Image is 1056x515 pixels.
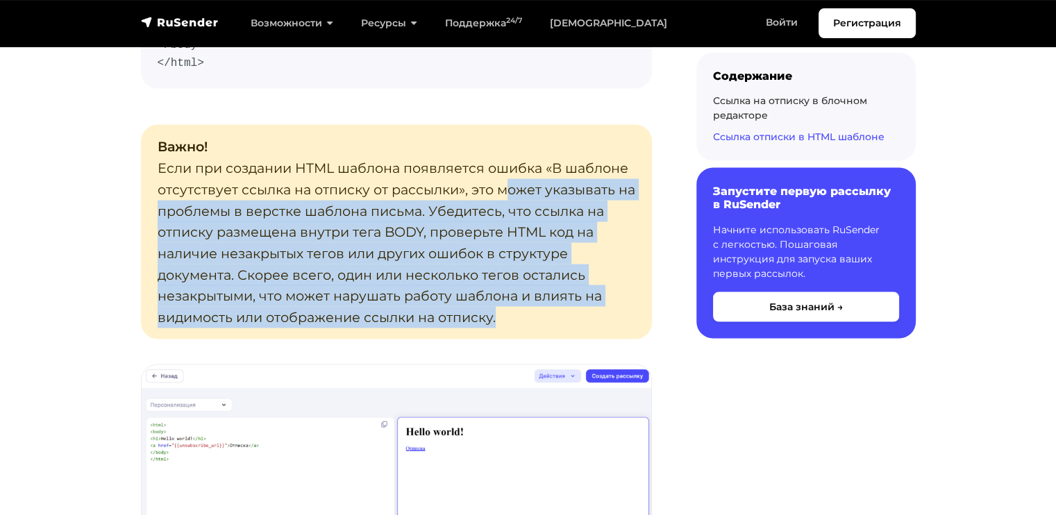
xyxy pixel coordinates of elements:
[237,9,347,37] a: Возможности
[713,184,899,210] h6: Запустите первую рассылку в RuSender
[536,9,681,37] a: [DEMOGRAPHIC_DATA]
[713,94,867,121] a: Ссылка на отписку в блочном редакторе
[347,9,431,37] a: Ресурсы
[713,130,885,142] a: Ссылка отписки в HTML шаблоне
[506,16,522,25] sup: 24/7
[141,15,219,29] img: RuSender
[158,137,208,154] strong: Важно!
[696,167,916,337] a: Запустите первую рассылку в RuSender Начните использовать RuSender с легкостью. Пошаговая инструк...
[141,124,652,338] p: Если при создании HTML шаблона появляется ошибка «В шаблоне отсутствует ссылка на отписку от расс...
[431,9,536,37] a: Поддержка24/7
[752,8,812,37] a: Войти
[713,292,899,321] button: База знаний →
[713,222,899,280] p: Начните использовать RuSender с легкостью. Пошаговая инструкция для запуска ваших первых рассылок.
[713,69,899,82] div: Содержание
[819,8,916,38] a: Регистрация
